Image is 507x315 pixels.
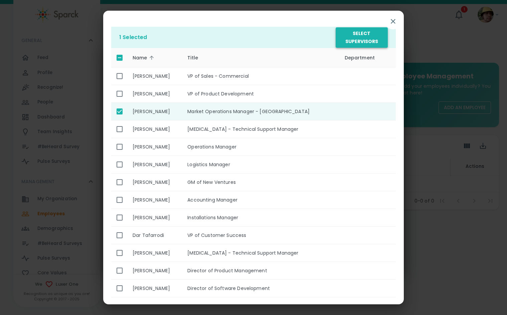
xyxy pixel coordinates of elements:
div: 1 Selected [119,33,336,41]
td: Market Operations Manager - [GEOGRAPHIC_DATA] [182,103,339,120]
th: [PERSON_NAME] [127,67,182,85]
th: [PERSON_NAME] [127,280,182,297]
th: [PERSON_NAME] [127,138,182,156]
th: [PERSON_NAME] [127,85,182,103]
th: [PERSON_NAME] [127,156,182,174]
button: delete [336,27,388,48]
th: [PERSON_NAME] [127,174,182,191]
th: [PERSON_NAME] [127,209,182,227]
td: Operations Manager [182,138,339,156]
th: [PERSON_NAME] [127,262,182,280]
span: Title [187,54,207,62]
td: Logistics Manager [182,156,339,174]
td: VP of Sales - Commercial [182,67,339,85]
th: [PERSON_NAME] [127,103,182,120]
th: [PERSON_NAME] [127,191,182,209]
td: GM of New Ventures [182,174,339,191]
th: [PERSON_NAME] [127,120,182,138]
th: [PERSON_NAME] [127,244,182,262]
td: Installations Manager [182,209,339,227]
td: [MEDICAL_DATA] - Technical Support Manager [182,120,339,138]
td: VP of Product Development [182,85,339,103]
th: Dar Tafarrodi [127,227,182,244]
td: Director of Product Management [182,262,339,280]
span: Department [345,54,384,62]
span: Name [133,54,156,62]
td: VP of Customer Success [182,227,339,244]
td: [MEDICAL_DATA] - Technical Support Manager [182,244,339,262]
th: [PERSON_NAME] [127,297,182,315]
td: Accounting Manager [182,191,339,209]
td: Supply Chain Manager [182,297,339,315]
td: Director of Software Development [182,280,339,297]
